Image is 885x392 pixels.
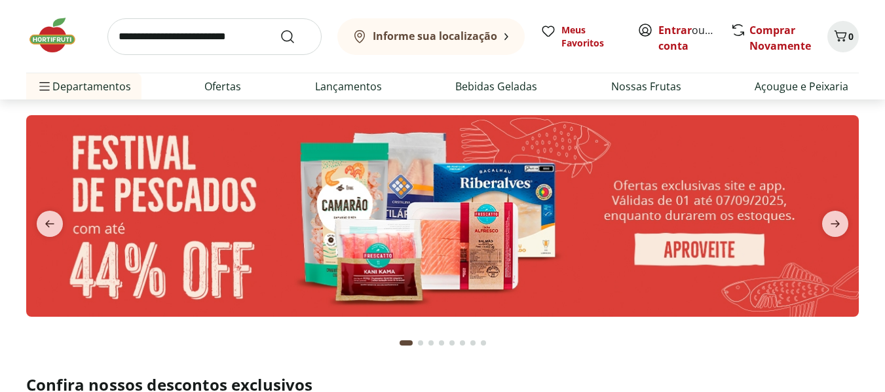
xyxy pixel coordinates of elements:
[415,327,426,359] button: Go to page 2 from fs-carousel
[204,79,241,94] a: Ofertas
[447,327,457,359] button: Go to page 5 from fs-carousel
[426,327,436,359] button: Go to page 3 from fs-carousel
[468,327,478,359] button: Go to page 7 from fs-carousel
[37,71,131,102] span: Departamentos
[611,79,681,94] a: Nossas Frutas
[337,18,525,55] button: Informe sua localização
[436,327,447,359] button: Go to page 4 from fs-carousel
[540,24,622,50] a: Meus Favoritos
[280,29,311,45] button: Submit Search
[749,23,811,53] a: Comprar Novamente
[755,79,848,94] a: Açougue e Peixaria
[26,115,859,317] img: pescados
[373,29,497,43] b: Informe sua localização
[812,211,859,237] button: next
[658,23,692,37] a: Entrar
[457,327,468,359] button: Go to page 6 from fs-carousel
[455,79,537,94] a: Bebidas Geladas
[315,79,382,94] a: Lançamentos
[107,18,322,55] input: search
[658,22,717,54] span: ou
[561,24,622,50] span: Meus Favoritos
[26,16,92,55] img: Hortifruti
[26,211,73,237] button: previous
[37,71,52,102] button: Menu
[848,30,854,43] span: 0
[658,23,730,53] a: Criar conta
[397,327,415,359] button: Current page from fs-carousel
[478,327,489,359] button: Go to page 8 from fs-carousel
[827,21,859,52] button: Carrinho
